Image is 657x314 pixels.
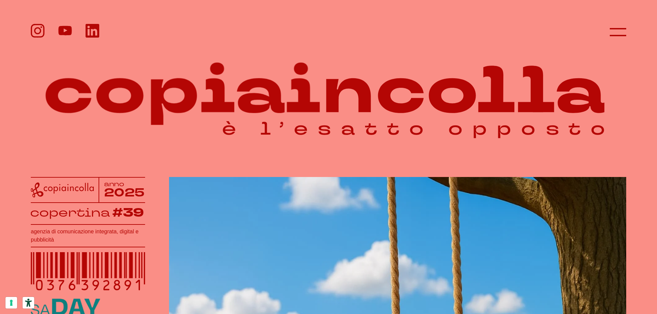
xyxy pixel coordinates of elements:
[113,204,145,221] tspan: #39
[31,228,145,244] h1: agenzia di comunicazione integrata, digital e pubblicità
[104,180,125,188] tspan: anno
[5,297,17,309] button: Le tue preferenze relative al consenso per le tecnologie di tracciamento
[30,205,110,220] tspan: copertina
[104,185,145,201] tspan: 2025
[23,297,34,309] button: Strumenti di accessibilità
